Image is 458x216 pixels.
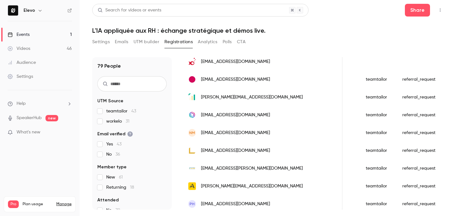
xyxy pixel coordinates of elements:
span: Member type [97,164,127,170]
span: PH [190,201,195,207]
button: CTA [237,37,246,47]
div: Settings [8,73,33,80]
span: Pro [8,200,19,208]
span: 79 [115,208,120,213]
span: New [106,174,123,180]
span: [EMAIL_ADDRESS][DOMAIN_NAME] [201,112,270,118]
span: [EMAIL_ADDRESS][DOMAIN_NAME] [201,130,270,136]
span: 36 [115,152,120,157]
div: referral_request [396,177,442,195]
span: 18 [130,185,134,190]
span: NM [189,130,195,136]
span: [PERSON_NAME][EMAIL_ADDRESS][DOMAIN_NAME] [201,183,303,190]
div: teamtailor [359,88,396,106]
span: Email verified [97,131,133,137]
span: Yes [106,141,121,147]
img: Elevo [8,5,18,16]
button: Emails [115,37,128,47]
span: No [106,207,120,213]
button: UTM builder [134,37,159,47]
span: [EMAIL_ADDRESS][DOMAIN_NAME] [201,147,270,154]
div: teamtailor [359,159,396,177]
span: [EMAIL_ADDRESS][DOMAIN_NAME] [201,58,270,65]
span: No [106,151,120,158]
div: teamtailor [359,106,396,124]
div: Search for videos or events [98,7,161,14]
div: referral_request [396,88,442,106]
a: SpeakerHub [17,115,42,121]
span: Plan usage [23,202,52,207]
h1: 79 People [97,62,121,70]
span: 43 [117,142,121,146]
button: Settings [92,37,110,47]
span: Attended [97,197,119,203]
span: What's new [17,129,40,136]
div: teamtailor [359,195,396,213]
span: Help [17,100,26,107]
div: teamtailor [359,142,396,159]
div: referral_request [396,71,442,88]
span: [EMAIL_ADDRESS][PERSON_NAME][DOMAIN_NAME] [201,165,303,172]
div: teamtailor [359,177,396,195]
span: 61 [119,175,123,179]
div: teamtailor [359,71,396,88]
div: teamtailor [359,124,396,142]
span: UTM Source [97,98,123,104]
div: referral_request [396,124,442,142]
img: srwcuisines.fr [188,147,196,154]
span: [EMAIL_ADDRESS][DOMAIN_NAME] [201,201,270,207]
img: causeaeffet.com [188,58,196,65]
h1: L'IA appliquée aux RH : échange stratégique et démos live. [92,27,445,34]
span: [PERSON_NAME][EMAIL_ADDRESS][DOMAIN_NAME] [201,94,303,101]
button: Polls [223,37,232,47]
div: Events [8,31,30,38]
li: help-dropdown-opener [8,100,72,107]
span: teamtailor [106,108,136,114]
h6: Elevo [24,7,35,14]
button: Registrations [164,37,193,47]
div: referral_request [396,159,442,177]
img: mendo.cloud [188,93,196,101]
a: Manage [56,202,72,207]
img: techniquesolaire.com [188,165,196,172]
div: Videos [8,45,30,52]
span: workelo [106,118,129,125]
img: free2move.com [188,111,196,119]
div: referral_request [396,142,442,159]
span: 31 [126,119,129,124]
img: magellan.ch [188,76,196,83]
button: Analytics [198,37,218,47]
span: [EMAIL_ADDRESS][DOMAIN_NAME] [201,76,270,83]
div: Audience [8,59,36,66]
span: 43 [131,109,136,113]
button: Share [405,4,430,17]
div: referral_request [396,195,442,213]
span: new [45,115,58,121]
span: Returning [106,184,134,191]
div: referral_request [396,106,442,124]
img: anacours.fr [188,182,196,190]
